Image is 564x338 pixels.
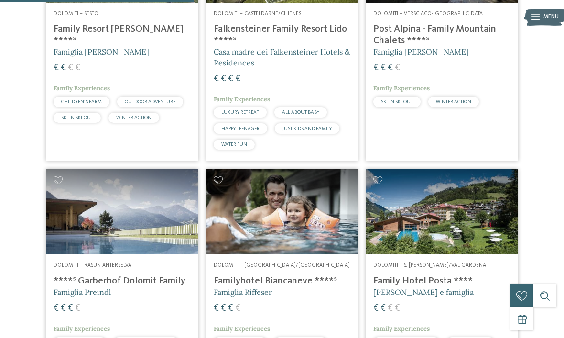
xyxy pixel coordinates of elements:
span: LUXURY RETREAT [221,110,259,115]
span: ALL ABOUT BABY [282,110,319,115]
h4: Falkensteiner Family Resort Lido ****ˢ [214,23,351,46]
span: € [75,304,80,313]
span: € [68,63,73,73]
span: € [235,74,240,84]
span: € [61,63,66,73]
span: OUTDOOR ADVENTURE [125,99,175,104]
span: Famiglia [PERSON_NAME] [373,47,469,56]
span: € [214,74,219,84]
span: € [221,74,226,84]
h4: Family Resort [PERSON_NAME] ****ˢ [54,23,191,46]
h4: ****ˢ Garberhof Dolomit Family [54,275,191,287]
span: Family Experiences [54,325,110,333]
span: € [214,304,219,313]
span: Family Experiences [214,95,270,103]
span: € [380,304,386,313]
span: € [54,304,59,313]
span: € [68,304,73,313]
img: Cercate un hotel per famiglie? Qui troverete solo i migliori! [366,169,518,254]
span: WATER FUN [221,142,247,147]
span: HAPPY TEENAGER [221,126,260,131]
span: Famiglia Preindl [54,287,111,297]
span: € [388,63,393,73]
span: Dolomiti – Sesto [54,11,98,17]
span: € [228,304,233,313]
h4: Family Hotel Posta **** [373,275,510,287]
img: Cercate un hotel per famiglie? Qui troverete solo i migliori! [206,169,358,254]
span: € [373,63,379,73]
span: WINTER ACTION [436,99,471,104]
span: € [75,63,80,73]
span: € [61,304,66,313]
span: Dolomiti – S. [PERSON_NAME]/Val Gardena [373,262,486,268]
span: Dolomiti – Rasun-Anterselva [54,262,131,268]
span: Family Experiences [54,84,110,92]
span: WINTER ACTION [116,115,152,120]
span: [PERSON_NAME] e famiglia [373,287,474,297]
span: Family Experiences [373,84,430,92]
span: Casa madre dei Falkensteiner Hotels & Residences [214,47,350,67]
span: JUST KIDS AND FAMILY [282,126,332,131]
span: € [228,74,233,84]
span: Family Experiences [373,325,430,333]
span: € [54,63,59,73]
span: Famiglia [PERSON_NAME] [54,47,149,56]
h4: Post Alpina - Family Mountain Chalets ****ˢ [373,23,510,46]
span: Family Experiences [214,325,270,333]
span: SKI-IN SKI-OUT [61,115,93,120]
span: Famiglia Riffeser [214,287,272,297]
span: € [395,304,400,313]
span: € [395,63,400,73]
img: Cercate un hotel per famiglie? Qui troverete solo i migliori! [46,169,198,254]
span: € [221,304,226,313]
h4: Familyhotel Biancaneve ****ˢ [214,275,351,287]
span: CHILDREN’S FARM [61,99,102,104]
span: € [388,304,393,313]
span: SKI-IN SKI-OUT [381,99,413,104]
span: € [380,63,386,73]
span: Dolomiti – Casteldarne/Chienes [214,11,301,17]
span: Dolomiti – [GEOGRAPHIC_DATA]/[GEOGRAPHIC_DATA] [214,262,350,268]
span: € [235,304,240,313]
span: Dolomiti – Versciaco-[GEOGRAPHIC_DATA] [373,11,485,17]
span: € [373,304,379,313]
